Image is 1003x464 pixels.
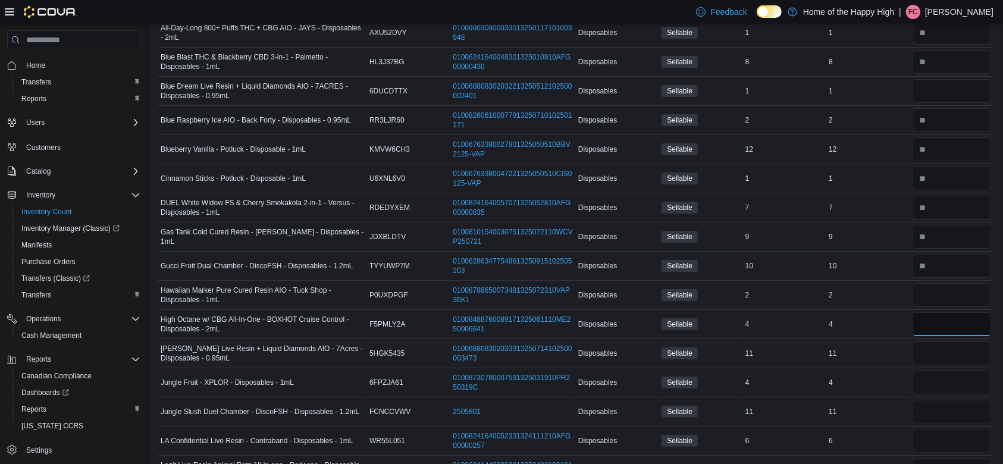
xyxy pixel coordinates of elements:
[17,288,56,302] a: Transfers
[17,328,86,343] a: Cash Management
[369,232,406,242] span: JDXBLDTV
[17,271,95,286] a: Transfers (Classic)
[667,202,692,213] span: Sellable
[826,288,910,302] div: 2
[17,385,140,400] span: Dashboards
[578,436,617,446] span: Disposables
[2,187,145,203] button: Inventory
[21,405,46,414] span: Reports
[662,347,698,359] span: Sellable
[12,368,145,384] button: Canadian Compliance
[17,205,77,219] a: Inventory Count
[21,240,52,250] span: Manifests
[21,274,90,283] span: Transfers (Classic)
[26,61,45,70] span: Home
[453,52,573,71] a: 01008241640048301325010910AFG00000430
[21,290,51,300] span: Transfers
[453,198,573,217] a: 01008241640057071325052810AFG00000835
[667,144,692,155] span: Sellable
[21,164,55,178] button: Catalog
[161,145,306,154] span: Blueberry Vanilla - Potluck - Disposable - 1mL
[161,286,365,305] span: Hawaiian Marker Pure Cured Resin AIO - Tuck Shop - Disposables - 1mL
[21,115,49,130] button: Users
[908,5,918,19] span: FC
[369,349,405,358] span: 5HGK5435
[21,352,56,366] button: Reports
[578,28,617,37] span: Disposables
[12,401,145,418] button: Reports
[826,113,910,127] div: 2
[826,317,910,331] div: 4
[369,407,410,416] span: FCNCCVWV
[2,138,145,155] button: Customers
[453,169,573,188] a: 01006763380047221325050510CIS0125-VAP
[21,188,140,202] span: Inventory
[21,224,120,233] span: Inventory Manager (Classic)
[12,384,145,401] a: Dashboards
[826,84,910,98] div: 1
[17,205,140,219] span: Inventory Count
[453,431,573,450] a: 01008241640052331324111210AFG00000257
[826,26,910,40] div: 1
[369,28,407,37] span: AXU52DVY
[662,202,698,214] span: Sellable
[161,174,306,183] span: Cinnamon Sticks - Potluck - Disposable - 1mL
[24,6,77,18] img: Cova
[17,221,140,236] span: Inventory Manager (Classic)
[662,435,698,447] span: Sellable
[667,231,692,242] span: Sellable
[578,378,617,387] span: Disposables
[17,369,140,383] span: Canadian Compliance
[21,443,140,457] span: Settings
[17,402,140,416] span: Reports
[743,113,826,127] div: 2
[803,5,894,19] p: Home of the Happy High
[826,434,910,448] div: 6
[369,436,405,446] span: WR55L051
[17,369,96,383] a: Canadian Compliance
[578,407,617,416] span: Disposables
[12,270,145,287] a: Transfers (Classic)
[826,346,910,360] div: 11
[743,200,826,215] div: 7
[826,375,910,390] div: 4
[369,57,405,67] span: HL3J37BG
[12,220,145,237] a: Inventory Manager (Classic)
[667,57,692,67] span: Sellable
[899,5,901,19] p: |
[453,23,573,42] a: 010099030900033013250117101003948
[161,115,351,125] span: Blue Raspberry Ice AIO - Back Forty - Disposables - 0.95mL
[161,198,365,217] span: DUEL White Widow FS & Cherry Smokakola 2-in-1 - Versus - Disposables - 1mL
[662,114,698,126] span: Sellable
[578,145,617,154] span: Disposables
[826,200,910,215] div: 7
[578,174,617,183] span: Disposables
[453,407,481,416] a: 2505801
[662,85,698,97] span: Sellable
[17,255,80,269] a: Purchase Orders
[21,257,76,267] span: Purchase Orders
[453,256,573,275] a: 010062863477548613250915102505203
[667,319,692,330] span: Sellable
[369,145,410,154] span: KMVW6CH3
[667,290,692,300] span: Sellable
[369,319,405,329] span: F5PMLY2A
[662,173,698,184] span: Sellable
[743,142,826,156] div: 12
[578,115,617,125] span: Disposables
[161,227,365,246] span: Gas Tank Cold Cured Resin - [PERSON_NAME] - Disposables - 1mL
[743,346,826,360] div: 11
[161,378,294,387] span: Jungle Fruit - XPLOR - Disposables - 1mL
[743,375,826,390] div: 4
[12,237,145,253] button: Manifests
[743,259,826,273] div: 10
[667,115,692,126] span: Sellable
[662,377,698,388] span: Sellable
[578,203,617,212] span: Disposables
[743,230,826,244] div: 9
[743,26,826,40] div: 1
[21,443,57,457] a: Settings
[17,255,140,269] span: Purchase Orders
[21,139,140,154] span: Customers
